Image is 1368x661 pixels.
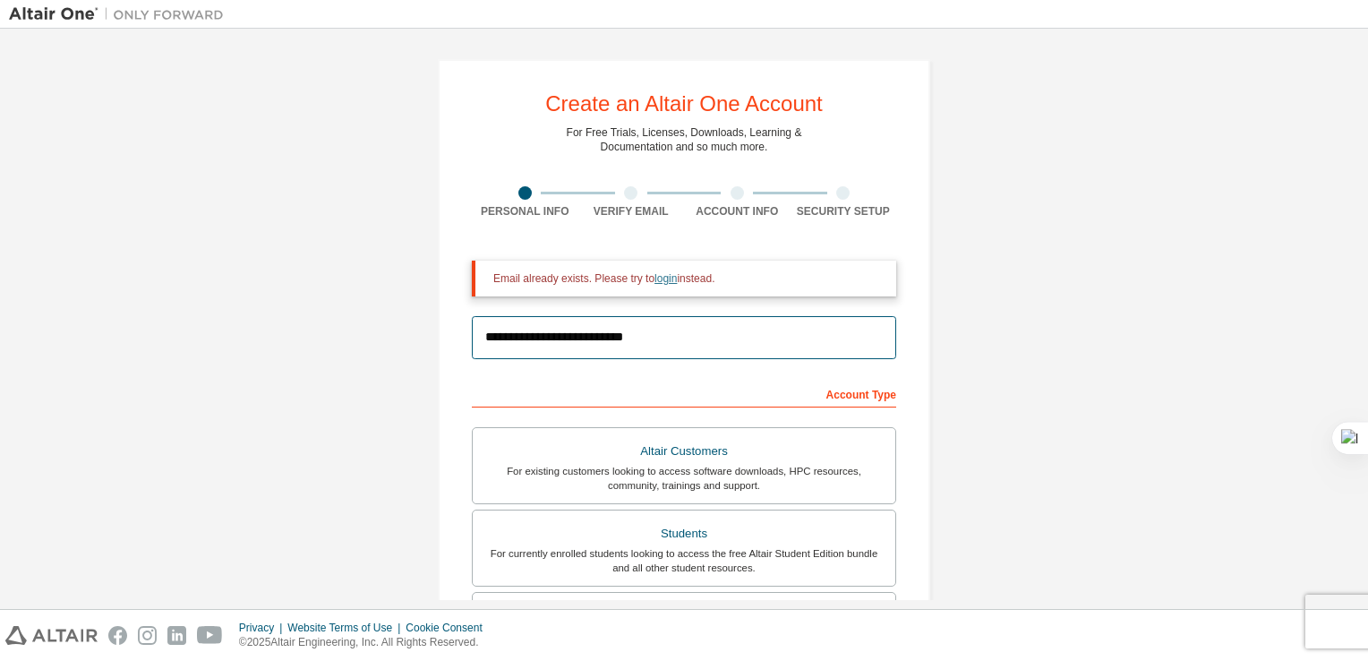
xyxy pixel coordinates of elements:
div: Students [483,521,885,546]
div: Email already exists. Please try to instead. [493,271,882,286]
div: Security Setup [791,204,897,219]
div: Verify Email [578,204,685,219]
p: © 2025 Altair Engineering, Inc. All Rights Reserved. [239,635,493,650]
div: Personal Info [472,204,578,219]
img: linkedin.svg [167,626,186,645]
div: Altair Customers [483,439,885,464]
a: login [654,272,677,285]
div: Create an Altair One Account [545,93,823,115]
div: For existing customers looking to access software downloads, HPC resources, community, trainings ... [483,464,885,493]
div: For Free Trials, Licenses, Downloads, Learning & Documentation and so much more. [567,125,802,154]
img: youtube.svg [197,626,223,645]
img: Altair One [9,5,233,23]
div: Website Terms of Use [287,621,406,635]
img: instagram.svg [138,626,157,645]
div: For currently enrolled students looking to access the free Altair Student Edition bundle and all ... [483,546,885,575]
img: facebook.svg [108,626,127,645]
div: Cookie Consent [406,621,492,635]
div: Account Info [684,204,791,219]
img: altair_logo.svg [5,626,98,645]
div: Account Type [472,379,896,408]
div: Privacy [239,621,287,635]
